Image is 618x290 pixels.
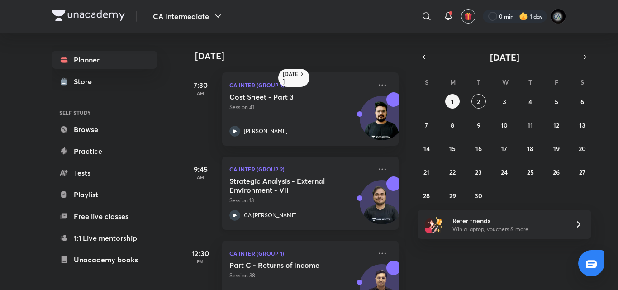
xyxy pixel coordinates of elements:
[553,121,559,129] abbr: September 12, 2025
[229,92,342,101] h5: Cost Sheet - Part 3
[553,168,560,176] abbr: September 26, 2025
[52,120,157,138] a: Browse
[471,118,486,132] button: September 9, 2025
[452,216,564,225] h6: Refer friends
[425,121,428,129] abbr: September 7, 2025
[445,165,460,179] button: September 22, 2025
[52,142,157,160] a: Practice
[580,97,584,106] abbr: September 6, 2025
[471,141,486,156] button: September 16, 2025
[423,168,429,176] abbr: September 21, 2025
[579,144,586,153] abbr: September 20, 2025
[52,164,157,182] a: Tests
[52,51,157,69] a: Planner
[475,144,482,153] abbr: September 16, 2025
[523,141,537,156] button: September 18, 2025
[147,7,229,25] button: CA Intermediate
[445,118,460,132] button: September 8, 2025
[519,12,528,21] img: streak
[475,191,482,200] abbr: September 30, 2025
[575,94,589,109] button: September 6, 2025
[502,78,509,86] abbr: Wednesday
[445,141,460,156] button: September 15, 2025
[430,51,579,63] button: [DATE]
[497,118,512,132] button: September 10, 2025
[419,188,434,203] button: September 28, 2025
[451,97,454,106] abbr: September 1, 2025
[419,141,434,156] button: September 14, 2025
[575,141,589,156] button: September 20, 2025
[527,144,533,153] abbr: September 18, 2025
[471,165,486,179] button: September 23, 2025
[471,188,486,203] button: September 30, 2025
[461,9,475,24] button: avatar
[575,118,589,132] button: September 13, 2025
[445,188,460,203] button: September 29, 2025
[549,165,564,179] button: September 26, 2025
[549,118,564,132] button: September 12, 2025
[182,90,219,96] p: AM
[580,78,584,86] abbr: Saturday
[497,94,512,109] button: September 3, 2025
[451,121,454,129] abbr: September 8, 2025
[244,211,297,219] p: CA [PERSON_NAME]
[195,51,408,62] h4: [DATE]
[549,141,564,156] button: September 19, 2025
[52,207,157,225] a: Free live classes
[501,121,508,129] abbr: September 10, 2025
[555,97,558,106] abbr: September 5, 2025
[555,78,558,86] abbr: Friday
[477,97,480,106] abbr: September 2, 2025
[423,144,430,153] abbr: September 14, 2025
[425,215,443,233] img: referral
[497,165,512,179] button: September 24, 2025
[74,76,97,87] div: Store
[549,94,564,109] button: September 5, 2025
[450,78,456,86] abbr: Monday
[283,71,299,85] h6: [DATE]
[360,185,404,228] img: Avatar
[449,168,456,176] abbr: September 22, 2025
[501,168,508,176] abbr: September 24, 2025
[497,141,512,156] button: September 17, 2025
[579,168,585,176] abbr: September 27, 2025
[52,10,125,21] img: Company Logo
[425,78,428,86] abbr: Sunday
[503,97,506,106] abbr: September 3, 2025
[501,144,507,153] abbr: September 17, 2025
[52,105,157,120] h6: SELF STUDY
[528,78,532,86] abbr: Thursday
[182,175,219,180] p: AM
[229,271,371,280] p: Session 38
[52,251,157,269] a: Unacademy books
[229,103,371,111] p: Session 41
[229,196,371,204] p: Session 13
[452,225,564,233] p: Win a laptop, vouchers & more
[419,165,434,179] button: September 21, 2025
[523,94,537,109] button: September 4, 2025
[52,10,125,23] a: Company Logo
[182,259,219,264] p: PM
[477,78,480,86] abbr: Tuesday
[575,165,589,179] button: September 27, 2025
[229,164,371,175] p: CA Inter (Group 2)
[527,168,534,176] abbr: September 25, 2025
[449,191,456,200] abbr: September 29, 2025
[229,80,371,90] p: CA Inter (Group 1)
[551,9,566,24] img: poojita Agrawal
[182,164,219,175] h5: 9:45
[229,176,342,195] h5: Strategic Analysis - External Environment - VII
[423,191,430,200] abbr: September 28, 2025
[449,144,456,153] abbr: September 15, 2025
[528,121,533,129] abbr: September 11, 2025
[229,261,342,270] h5: Part C - Returns of Income
[244,127,288,135] p: [PERSON_NAME]
[528,97,532,106] abbr: September 4, 2025
[477,121,480,129] abbr: September 9, 2025
[579,121,585,129] abbr: September 13, 2025
[490,51,519,63] span: [DATE]
[475,168,482,176] abbr: September 23, 2025
[419,118,434,132] button: September 7, 2025
[52,185,157,204] a: Playlist
[52,72,157,90] a: Store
